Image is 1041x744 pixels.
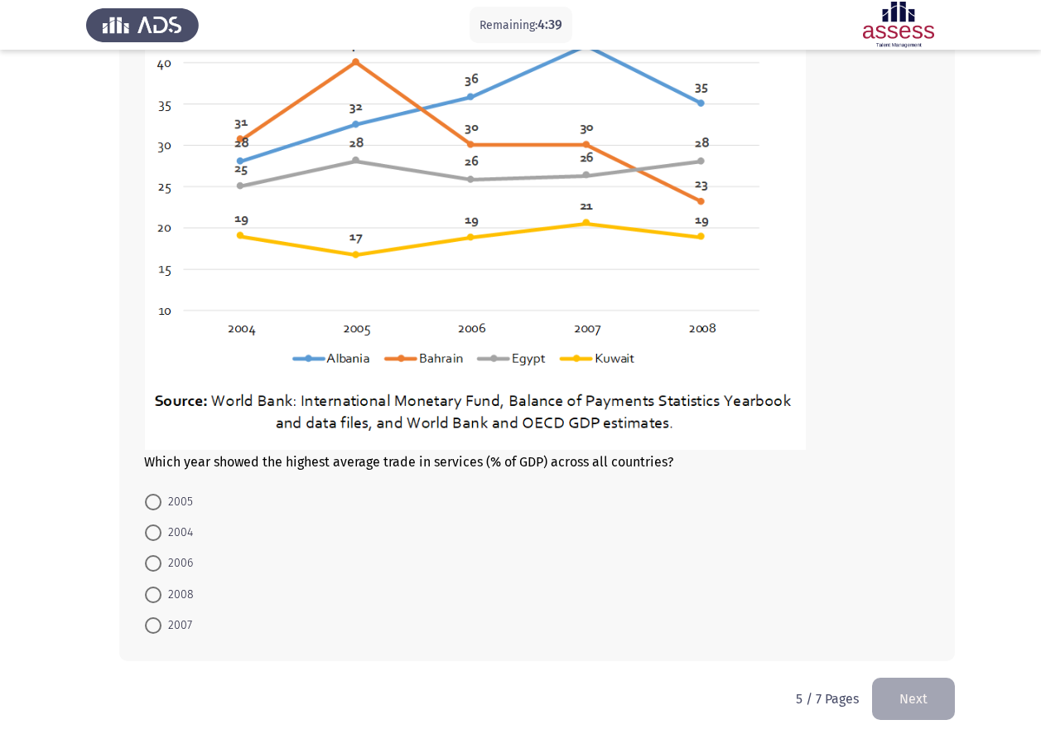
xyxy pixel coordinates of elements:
[161,523,193,543] span: 2004
[161,553,193,573] span: 2006
[872,678,955,720] button: load next page
[86,2,199,48] img: Assess Talent Management logo
[480,15,562,36] p: Remaining:
[796,691,859,707] p: 5 / 7 Pages
[842,2,955,48] img: Assessment logo of Assessment En (Focus & 16PD)
[161,616,192,635] span: 2007
[161,492,193,512] span: 2005
[537,17,562,32] span: 4:39
[161,585,194,605] span: 2008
